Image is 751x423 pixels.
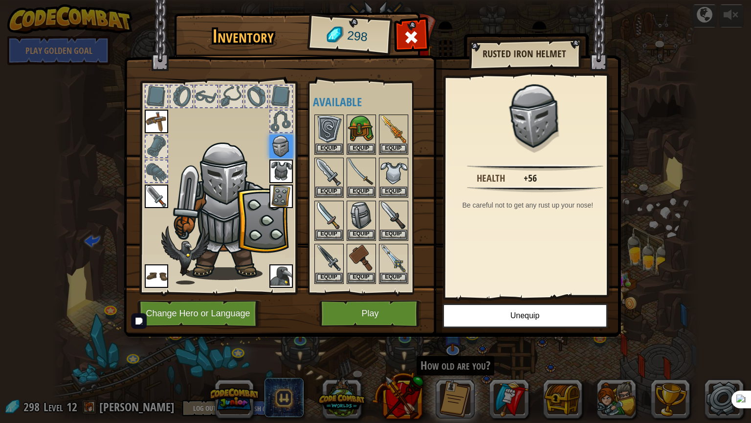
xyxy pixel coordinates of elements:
img: portrait.png [348,116,375,143]
button: Play [319,300,421,327]
img: portrait.png [269,160,293,183]
img: male.png [169,138,289,280]
img: portrait.png [315,116,343,143]
img: portrait.png [269,264,293,288]
button: Equip [380,187,407,197]
img: portrait.png [380,159,407,186]
img: portrait.png [269,135,293,158]
button: Equip [315,187,343,197]
div: +56 [524,171,537,186]
img: hr.png [467,186,603,192]
button: Equip [380,230,407,240]
img: portrait.png [315,245,343,272]
img: portrait.png [380,245,407,272]
img: portrait.png [315,159,343,186]
button: Unequip [442,304,608,328]
img: portrait.png [348,159,375,186]
button: Equip [348,230,375,240]
img: raven-paper-doll.png [161,226,209,284]
img: portrait.png [315,202,343,229]
button: Equip [315,273,343,283]
h1: Inventory [181,26,306,47]
button: Equip [348,273,375,283]
img: portrait.png [145,264,168,288]
button: Equip [348,143,375,154]
button: Change Hero or Language [137,300,262,327]
img: portrait.png [380,116,407,143]
img: portrait.png [504,84,567,148]
button: Equip [315,230,343,240]
h2: Rusted Iron Helmet [479,48,571,59]
img: portrait.png [269,185,293,208]
img: portrait.png [348,245,375,272]
img: hr.png [467,164,603,171]
img: portrait.png [348,202,375,229]
button: Equip [348,187,375,197]
span: 298 [346,27,368,46]
img: portrait.png [380,202,407,229]
div: Health [477,171,505,186]
button: Equip [315,143,343,154]
img: portrait.png [145,185,168,208]
div: Be careful not to get any rust up your nose! [463,200,613,210]
button: Equip [380,273,407,283]
img: portrait.png [145,110,168,133]
h4: Available [313,95,436,108]
button: Equip [380,143,407,154]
